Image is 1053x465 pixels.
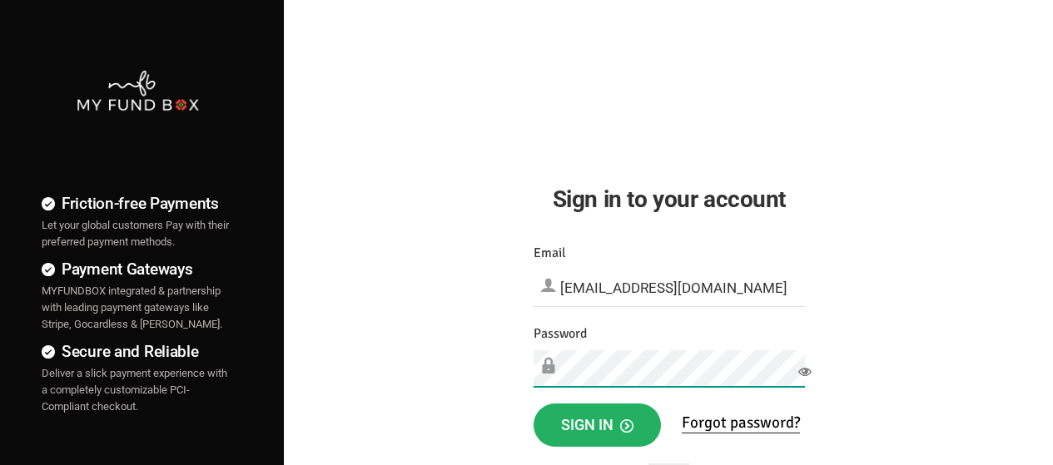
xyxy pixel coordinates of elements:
[534,243,566,264] label: Email
[682,413,800,433] a: Forgot password?
[561,416,633,433] span: Sign in
[42,219,229,248] span: Let your global customers Pay with their preferred payment methods.
[42,367,227,413] span: Deliver a slick payment experience with a completely customizable PCI-Compliant checkout.
[534,181,805,217] h2: Sign in to your account
[76,69,200,112] img: mfbwhite.png
[42,191,234,215] h4: Friction-free Payments
[42,339,234,364] h4: Secure and Reliable
[42,257,234,281] h4: Payment Gateways
[42,284,222,330] span: MYFUNDBOX integrated & partnership with leading payment gateways like Stripe, Gocardless & [PERSO...
[534,324,587,344] label: Password
[534,403,661,447] button: Sign in
[534,270,805,306] input: Email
